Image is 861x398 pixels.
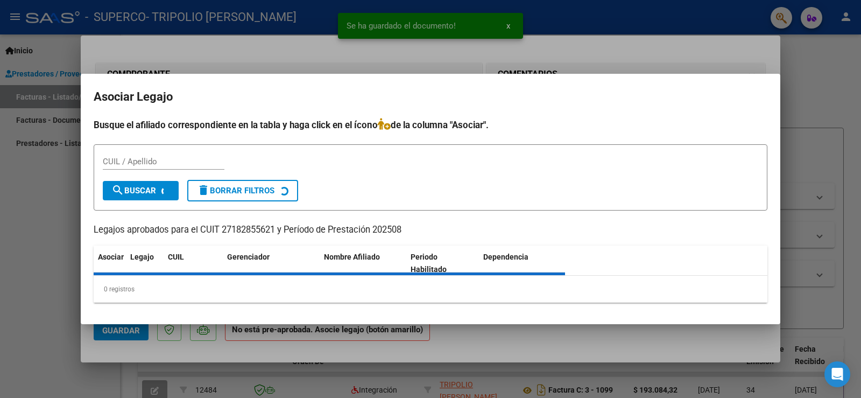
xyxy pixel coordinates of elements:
span: Nombre Afiliado [324,253,380,261]
span: Legajo [130,253,154,261]
datatable-header-cell: Legajo [126,246,164,281]
span: Buscar [111,186,156,195]
div: 0 registros [94,276,767,303]
datatable-header-cell: Periodo Habilitado [406,246,479,281]
div: Open Intercom Messenger [824,361,850,387]
datatable-header-cell: CUIL [164,246,223,281]
span: Dependencia [483,253,528,261]
datatable-header-cell: Nombre Afiliado [320,246,406,281]
h2: Asociar Legajo [94,87,767,107]
datatable-header-cell: Asociar [94,246,126,281]
button: Buscar [103,181,179,200]
span: Borrar Filtros [197,186,274,195]
h4: Busque el afiliado correspondiente en la tabla y haga click en el ícono de la columna "Asociar". [94,118,767,132]
mat-icon: delete [197,184,210,197]
button: Borrar Filtros [187,180,298,201]
mat-icon: search [111,184,124,197]
span: Gerenciador [227,253,270,261]
span: Asociar [98,253,124,261]
p: Legajos aprobados para el CUIT 27182855621 y Período de Prestación 202508 [94,224,767,237]
span: CUIL [168,253,184,261]
datatable-header-cell: Dependencia [479,246,566,281]
datatable-header-cell: Gerenciador [223,246,320,281]
span: Periodo Habilitado [411,253,447,274]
